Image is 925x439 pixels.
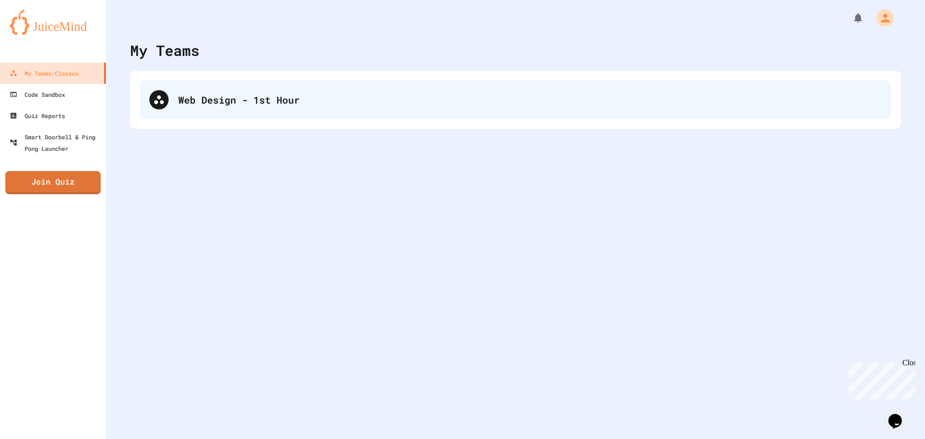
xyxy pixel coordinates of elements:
div: My Teams [130,40,199,61]
div: Web Design - 1st Hour [178,93,882,107]
div: My Notifications [834,10,866,26]
div: Quiz Reports [10,110,65,121]
div: Smart Doorbell & Ping Pong Launcher [10,131,102,154]
img: logo-orange.svg [10,10,96,35]
a: Join Quiz [5,171,101,194]
div: My Teams/Classes [10,67,79,79]
iframe: chat widget [845,359,915,399]
iframe: chat widget [885,400,915,429]
div: My Account [866,7,896,29]
div: Chat with us now!Close [4,4,66,61]
div: Web Design - 1st Hour [140,80,891,119]
div: Code Sandbox [10,89,65,100]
